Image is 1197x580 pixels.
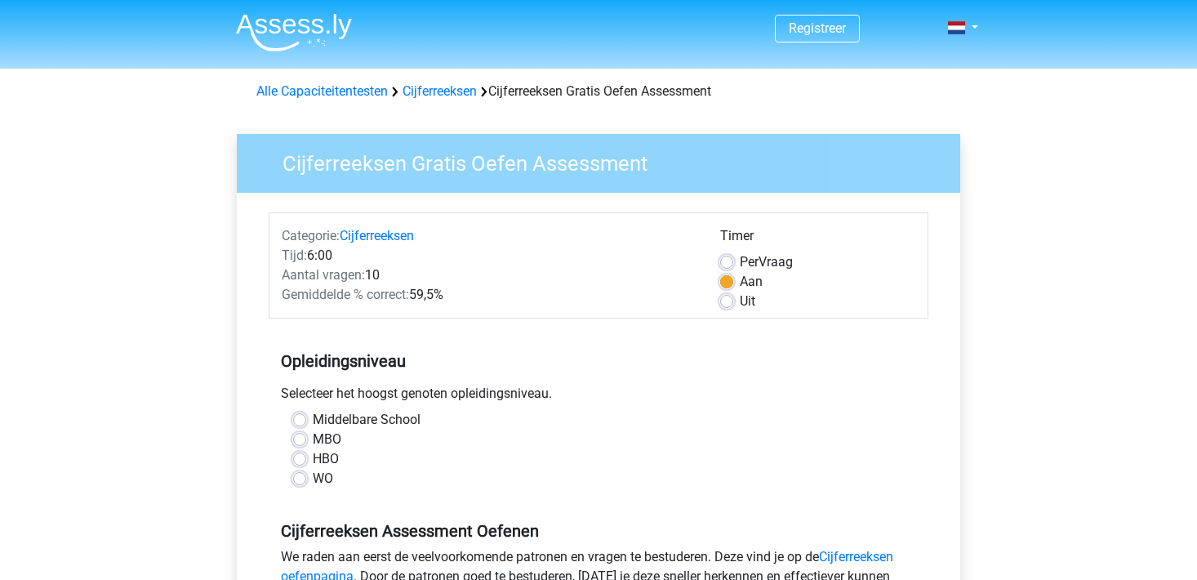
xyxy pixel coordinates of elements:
[313,469,333,489] label: WO
[313,430,341,449] label: MBO
[340,228,414,243] a: Cijferreeksen
[740,292,755,311] label: Uit
[740,254,759,270] span: Per
[269,285,708,305] div: 59,5%
[236,13,352,51] img: Assessly
[282,228,340,243] span: Categorie:
[720,226,915,252] div: Timer
[250,82,947,101] div: Cijferreeksen Gratis Oefen Assessment
[403,83,477,99] a: Cijferreeksen
[740,252,793,272] label: Vraag
[282,267,365,283] span: Aantal vragen:
[282,248,307,263] span: Tijd:
[269,384,928,410] div: Selecteer het hoogst genoten opleidingsniveau.
[269,246,708,265] div: 6:00
[789,20,846,36] a: Registreer
[313,449,339,469] label: HBO
[263,145,948,176] h3: Cijferreeksen Gratis Oefen Assessment
[281,521,916,541] h5: Cijferreeksen Assessment Oefenen
[313,410,421,430] label: Middelbare School
[269,265,708,285] div: 10
[256,83,388,99] a: Alle Capaciteitentesten
[282,287,409,302] span: Gemiddelde % correct:
[281,345,916,377] h5: Opleidingsniveau
[740,272,763,292] label: Aan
